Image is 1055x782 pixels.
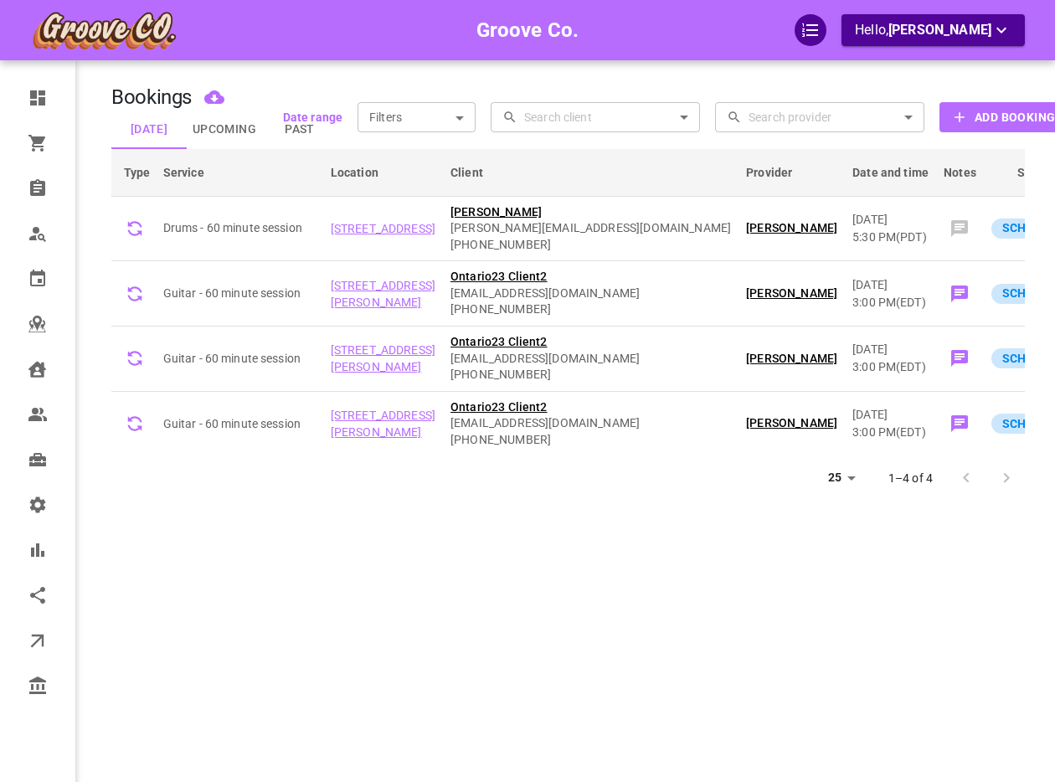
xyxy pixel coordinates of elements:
th: Location [323,149,443,196]
span: [PHONE_NUMBER] [450,367,640,383]
p: Hello, [855,20,1011,41]
span: [EMAIL_ADDRESS][DOMAIN_NAME] [450,351,640,368]
div: Filters [358,102,476,132]
span: [EMAIL_ADDRESS][DOMAIN_NAME] [450,286,640,302]
th: Type [111,149,156,196]
p: [DATE] [852,406,929,424]
span: [STREET_ADDRESS][PERSON_NAME] [331,279,435,309]
svg: Order noteeee [949,414,970,434]
span: [STREET_ADDRESS][PERSON_NAME] [331,343,435,373]
p: Guitar - 60 minute session [163,350,316,368]
p: 3:00 PM ( EDT ) [852,294,929,311]
p: [DATE] [852,276,929,294]
h1: Bookings [111,85,192,109]
span: [PERSON_NAME] [746,351,837,368]
span: Ontario23 Client2 [450,334,640,351]
th: Provider [738,149,845,196]
button: Hello,[PERSON_NAME] [841,14,1025,46]
input: Search client [524,102,688,132]
span: [PERSON_NAME] [888,22,991,38]
span: [PERSON_NAME][EMAIL_ADDRESS][DOMAIN_NAME] [450,220,731,237]
svg: Add note [949,219,970,239]
span: [PERSON_NAME] [746,286,837,302]
button: Open [672,105,696,129]
h6: Groove Co. [476,14,579,46]
input: Search provider [749,102,913,132]
span: [PHONE_NUMBER] [450,301,640,318]
span: [STREET_ADDRESS][PERSON_NAME] [331,409,435,439]
svg: Export [204,87,224,107]
span: Ontario23 Client2 [450,399,640,416]
span: [PERSON_NAME] [746,415,837,432]
p: [DATE] [852,211,929,229]
p: 3:00 PM ( EDT ) [852,358,929,376]
span: [PHONE_NUMBER] [450,237,731,254]
th: Service [156,149,323,196]
p: 3:00 PM ( EDT ) [852,424,929,441]
p: 5:30 PM ( PDT ) [852,229,929,246]
span: [PERSON_NAME] [746,220,837,237]
img: company-logo [30,9,178,51]
p: Guitar - 60 minute session [163,285,316,302]
th: Date and time [845,149,936,196]
span: [PERSON_NAME] [450,204,731,221]
button: Upcoming [187,111,262,149]
div: 25 [821,466,862,490]
span: [STREET_ADDRESS] [331,222,435,235]
button: Past [262,111,337,149]
svg: Order noteeee [949,284,970,304]
svg: Order noteeee [949,348,970,368]
th: Notes [936,149,984,196]
p: 1–4 of 4 [888,470,933,486]
th: Client [443,149,738,196]
b: Add Booking [975,107,1055,128]
p: [DATE] [852,341,929,358]
span: [PHONE_NUMBER] [450,432,640,449]
button: [DATE] [111,111,187,149]
p: Drums - 60 minute session [163,219,316,237]
button: Open [897,105,920,129]
div: QuickStart Guide [795,14,826,46]
span: [EMAIL_ADDRESS][DOMAIN_NAME] [450,415,640,432]
span: Ontario23 Client2 [450,269,640,286]
p: Guitar - 60 minute session [163,415,316,433]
